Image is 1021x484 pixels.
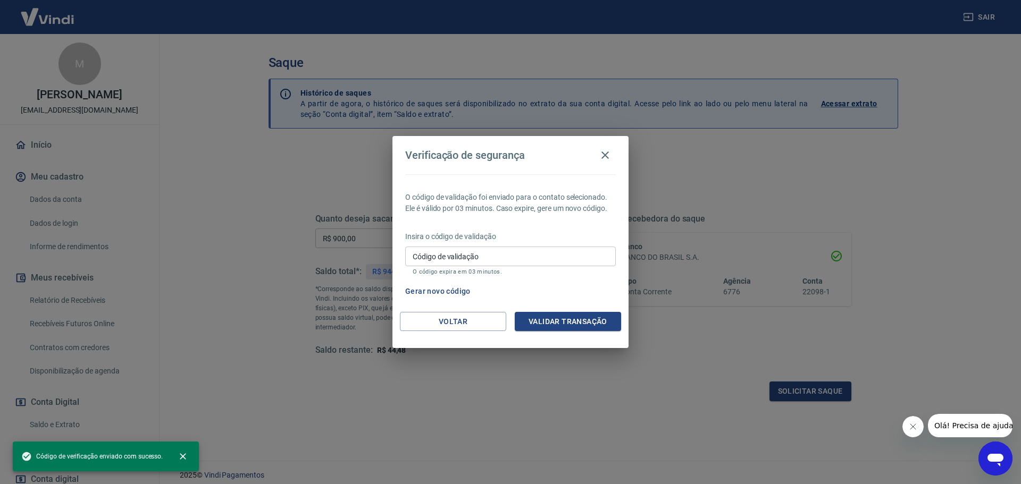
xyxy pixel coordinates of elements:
[928,414,1012,437] iframe: Mensagem da empresa
[405,192,616,214] p: O código de validação foi enviado para o contato selecionado. Ele é válido por 03 minutos. Caso e...
[405,231,616,242] p: Insira o código de validação
[401,282,475,301] button: Gerar novo código
[902,416,924,437] iframe: Fechar mensagem
[515,312,621,332] button: Validar transação
[405,149,525,162] h4: Verificação de segurança
[978,441,1012,475] iframe: Botão para abrir a janela de mensagens
[413,268,608,275] p: O código expira em 03 minutos.
[171,445,195,468] button: close
[21,451,163,462] span: Código de verificação enviado com sucesso.
[6,7,89,16] span: Olá! Precisa de ajuda?
[400,312,506,332] button: Voltar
